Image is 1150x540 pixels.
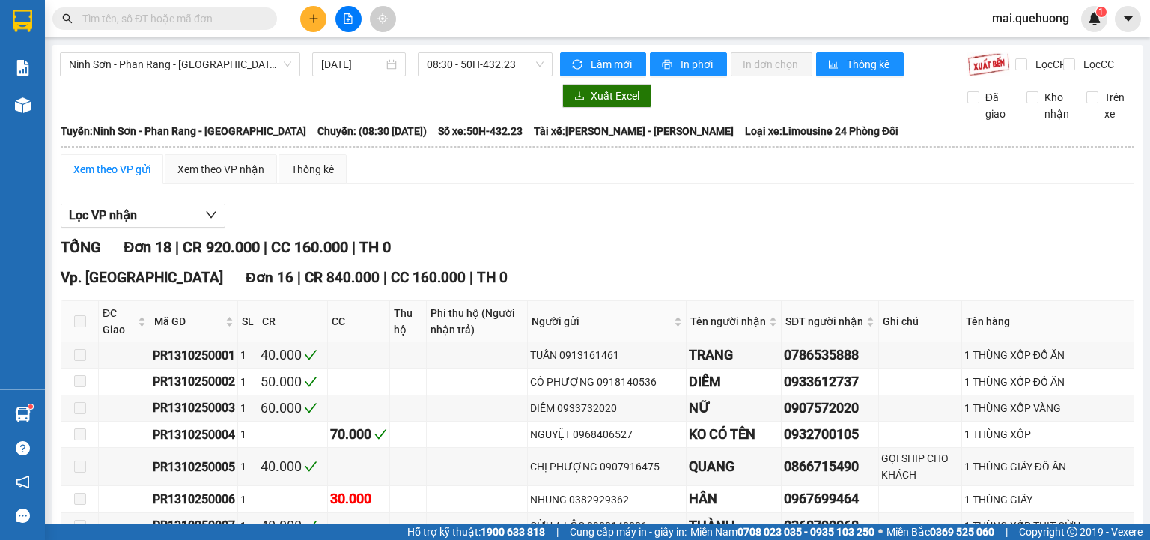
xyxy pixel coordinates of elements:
[359,238,391,256] span: TH 0
[530,491,684,508] div: NHUNG 0382929362
[556,524,559,540] span: |
[784,424,876,445] div: 0932700105
[687,422,782,448] td: KO CÓ TÊN
[532,313,671,330] span: Người gửi
[61,238,101,256] span: TỔNG
[731,52,812,76] button: In đơn chọn
[1067,527,1077,537] span: copyright
[534,123,734,139] span: Tài xế: [PERSON_NAME] - [PERSON_NAME]
[240,518,255,534] div: 1
[205,209,217,221] span: down
[304,519,317,533] span: check
[964,426,1131,443] div: 1 THÙNG XỐP
[481,526,545,538] strong: 1900 633 818
[1006,524,1008,540] span: |
[62,13,73,24] span: search
[650,52,727,76] button: printerIn phơi
[13,10,32,32] img: logo-vxr
[240,491,255,508] div: 1
[261,398,325,419] div: 60.000
[574,91,585,103] span: download
[304,348,317,362] span: check
[784,371,876,392] div: 0933612737
[964,458,1131,475] div: 1 THÙNG GIẤY ĐỒ ĂN
[662,59,675,71] span: printer
[689,488,779,509] div: HÂN
[15,97,31,113] img: warehouse-icon
[61,125,306,137] b: Tuyến: Ninh Sơn - Phan Rang - [GEOGRAPHIC_DATA]
[153,458,235,476] div: PR1310250005
[1038,89,1075,122] span: Kho nhận
[370,6,396,32] button: aim
[847,56,892,73] span: Thống kê
[377,13,388,24] span: aim
[15,60,31,76] img: solution-icon
[297,269,301,286] span: |
[305,269,380,286] span: CR 840.000
[153,490,235,509] div: PR1310250006
[689,371,779,392] div: DIỄM
[150,513,238,539] td: PR1310250007
[103,305,135,338] span: ĐC Giao
[967,52,1010,76] img: 9k=
[689,398,779,419] div: NỮ
[1098,7,1104,17] span: 1
[261,371,325,392] div: 50.000
[16,441,30,455] span: question-circle
[240,400,255,416] div: 1
[785,313,863,330] span: SĐT người nhận
[390,301,426,342] th: Thu hộ
[964,518,1131,534] div: 1 THÙNG XỐP THỊT CỪU
[782,513,879,539] td: 0368790068
[261,515,325,536] div: 40.000
[560,52,646,76] button: syncLàm mới
[153,398,235,417] div: PR1310250003
[343,13,353,24] span: file-add
[150,395,238,422] td: PR1310250003
[1088,12,1101,25] img: icon-new-feature
[240,347,255,363] div: 1
[784,345,876,365] div: 0786535888
[782,369,879,395] td: 0933612737
[1096,7,1107,17] sup: 1
[16,509,30,523] span: message
[73,161,150,178] div: Xem theo VP gửi
[153,346,235,365] div: PR1310250001
[153,425,235,444] div: PR1310250004
[61,204,225,228] button: Lọc VP nhận
[591,56,634,73] span: Làm mới
[124,238,171,256] span: Đơn 18
[383,269,387,286] span: |
[330,424,387,445] div: 70.000
[687,486,782,512] td: HÂN
[964,400,1131,416] div: 1 THÙNG XỐP VÀNG
[687,342,782,368] td: TRANG
[261,456,325,477] div: 40.000
[1098,89,1135,122] span: Trên xe
[469,269,473,286] span: |
[689,345,779,365] div: TRANG
[240,374,255,390] div: 1
[689,515,779,536] div: THÀNH
[530,347,684,363] div: TUẤN 0913161461
[530,374,684,390] div: CÔ PHƯỢNG 0918140536
[782,486,879,512] td: 0967699464
[69,206,137,225] span: Lọc VP nhận
[304,375,317,389] span: check
[964,491,1131,508] div: 1 THÙNG GIẤY
[246,269,293,286] span: Đơn 16
[784,456,876,477] div: 0866715490
[881,450,959,483] div: GỌI SHIP CHO KHÁCH
[980,9,1081,28] span: mai.quehuong
[886,524,994,540] span: Miền Bắc
[153,372,235,391] div: PR1310250002
[16,475,30,489] span: notification
[427,53,544,76] span: 08:30 - 50H-432.23
[562,84,651,108] button: downloadXuất Excel
[572,59,585,71] span: sync
[407,524,545,540] span: Hỗ trợ kỹ thuật:
[261,345,325,365] div: 40.000
[374,428,387,441] span: check
[317,123,427,139] span: Chuyến: (08:30 [DATE])
[878,529,883,535] span: ⚪️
